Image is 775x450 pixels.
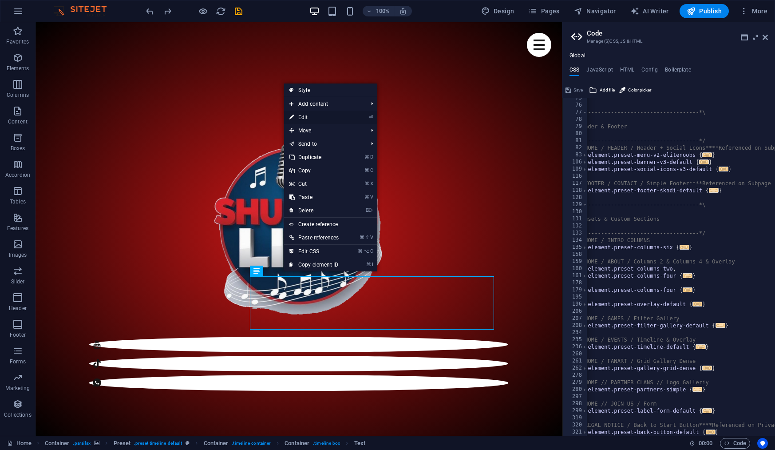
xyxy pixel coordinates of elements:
[144,6,155,16] button: undo
[699,159,709,164] span: ...
[563,365,588,372] div: 262
[233,6,244,16] i: Save (Ctrl+S)
[528,7,559,16] span: Pages
[145,6,155,16] i: Undo: Edit headline (Ctrl+Z)
[370,248,373,254] i: C
[563,230,588,237] div: 133
[574,7,616,16] span: Navigator
[481,7,514,16] span: Design
[366,207,373,213] i: ⌦
[563,301,588,308] div: 196
[478,4,518,18] div: Design (Ctrl+Alt+Y)
[563,308,588,315] div: 206
[563,294,588,301] div: 195
[563,102,588,109] div: 76
[563,194,588,201] div: 128
[4,411,31,418] p: Collections
[709,188,719,193] span: ...
[563,372,588,379] div: 278
[563,151,588,159] div: 83
[692,387,702,392] span: ...
[284,245,344,258] a: ⌘⌥CEdit CSS
[9,251,27,259] p: Images
[689,438,713,449] h6: Session time
[628,85,651,96] span: Color picker
[284,231,344,244] a: ⌘⇧VPaste references
[692,302,702,307] span: ...
[370,154,373,160] i: D
[233,6,244,16] button: save
[525,4,563,18] button: Pages
[683,287,692,292] span: ...
[563,123,588,130] div: 79
[134,438,182,449] span: . preset-timeline-default
[702,408,712,413] span: ...
[354,438,365,449] span: Click to select. Double-click to edit
[563,414,588,422] div: 319
[51,6,118,16] img: Editor Logo
[364,181,369,187] i: ⌘
[563,329,588,336] div: 234
[284,97,364,111] span: Add content
[8,118,28,125] p: Content
[216,6,226,16] i: Reload page
[563,180,588,187] div: 117
[563,223,588,230] div: 132
[757,438,768,449] button: Usercentrics
[563,279,588,287] div: 178
[699,438,712,449] span: 00 00
[370,235,373,240] i: V
[563,173,588,180] div: 116
[369,114,373,120] i: ⏎
[680,245,689,250] span: ...
[284,111,344,124] a: ⏎Edit
[739,7,767,16] span: More
[114,438,131,449] span: Click to select. Double-click to edit
[563,116,588,123] div: 78
[563,258,588,265] div: 159
[563,407,588,414] div: 299
[284,191,344,204] a: ⌘VPaste
[563,244,588,251] div: 135
[478,4,518,18] button: Design
[365,235,369,240] i: ⇧
[364,194,369,200] i: ⌘
[569,52,585,60] h4: Global
[6,38,29,45] p: Favorites
[7,438,32,449] a: Click to cancel selection. Double-click to open Pages
[680,4,729,18] button: Publish
[285,438,309,449] span: Click to select. Double-click to edit
[5,385,30,392] p: Marketing
[563,287,588,294] div: 179
[620,67,635,76] h4: HTML
[284,218,377,231] a: Create reference
[370,194,373,200] i: V
[563,159,588,166] div: 106
[284,177,344,191] a: ⌘XCut
[284,84,377,97] a: Style
[569,67,579,76] h4: CSS
[563,208,588,215] div: 130
[716,323,725,328] span: ...
[364,248,369,254] i: ⌥
[563,251,588,258] div: 158
[563,393,588,400] div: 297
[696,344,706,349] span: ...
[94,441,99,446] i: This element contains a background
[73,438,91,449] span: . parallax
[11,145,25,152] p: Boxes
[719,167,728,171] span: ...
[7,225,28,232] p: Features
[563,358,588,365] div: 261
[5,171,30,179] p: Accordion
[162,6,173,16] button: redo
[563,422,588,429] div: 320
[736,4,771,18] button: More
[45,438,365,449] nav: breadcrumb
[360,235,364,240] i: ⌘
[372,262,373,267] i: I
[563,237,588,244] div: 134
[10,198,26,205] p: Tables
[358,248,363,254] i: ⌘
[563,137,588,144] div: 81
